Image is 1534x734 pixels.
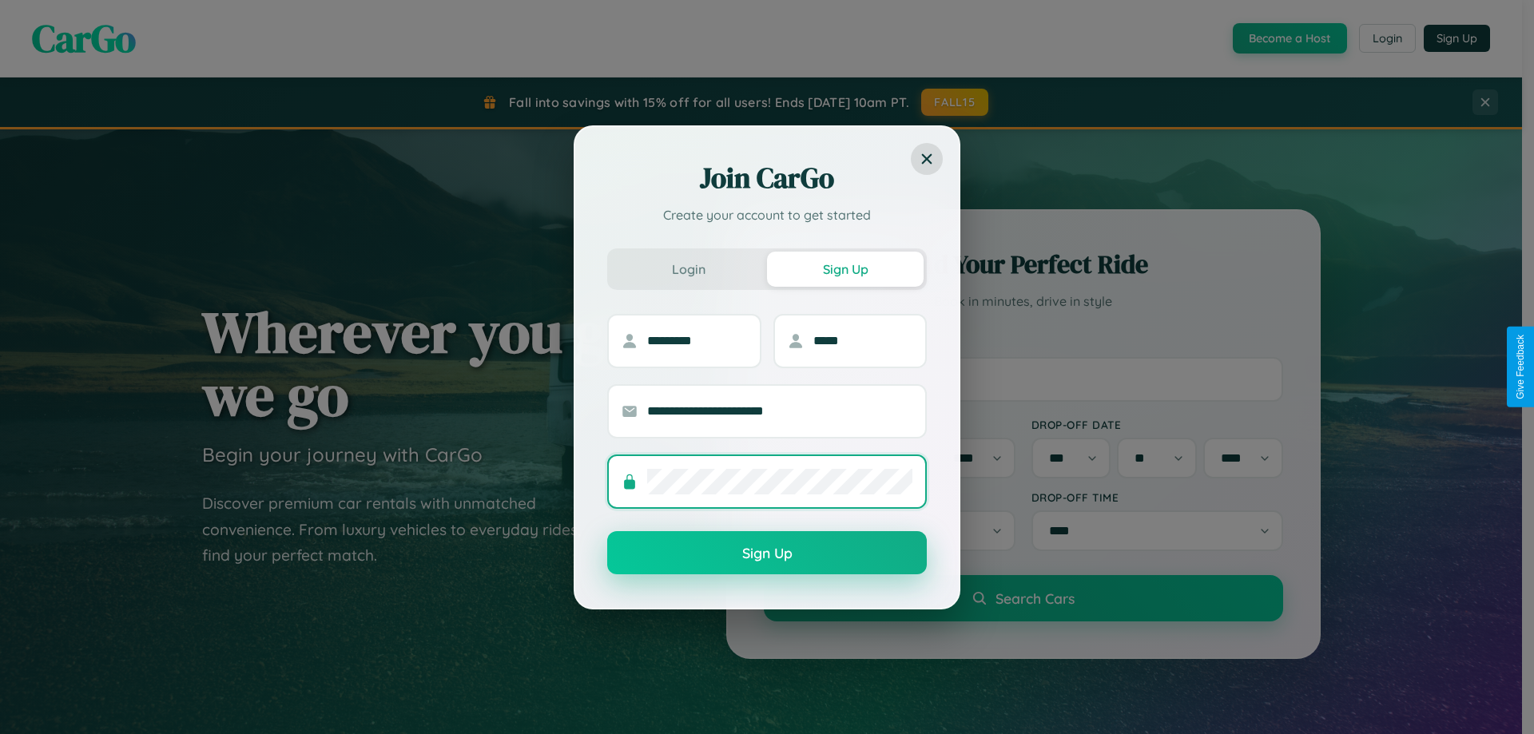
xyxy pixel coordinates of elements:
div: Give Feedback [1515,335,1526,399]
h2: Join CarGo [607,159,927,197]
button: Sign Up [607,531,927,574]
p: Create your account to get started [607,205,927,224]
button: Login [610,252,767,287]
button: Sign Up [767,252,924,287]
